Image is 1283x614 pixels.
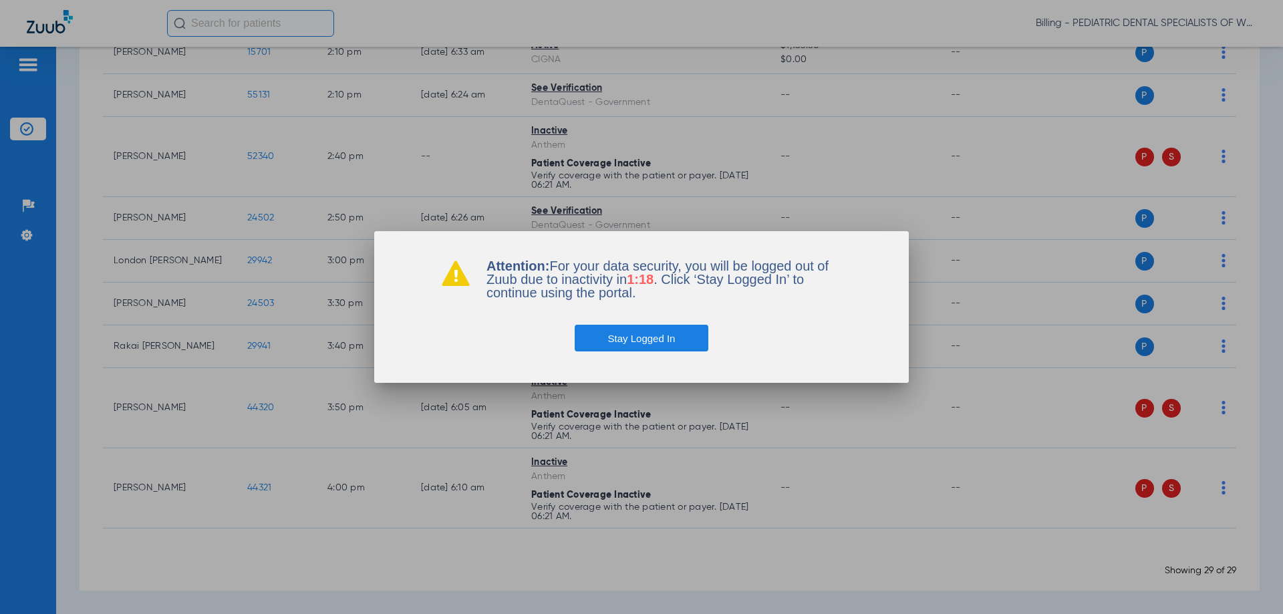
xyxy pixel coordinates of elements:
[1216,550,1283,614] iframe: Chat Widget
[486,259,842,299] p: For your data security, you will be logged out of Zuub due to inactivity in . Click ‘Stay Logged ...
[486,259,549,273] b: Attention:
[441,259,470,286] img: warning
[627,272,654,287] span: 1:18
[575,325,709,351] button: Stay Logged In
